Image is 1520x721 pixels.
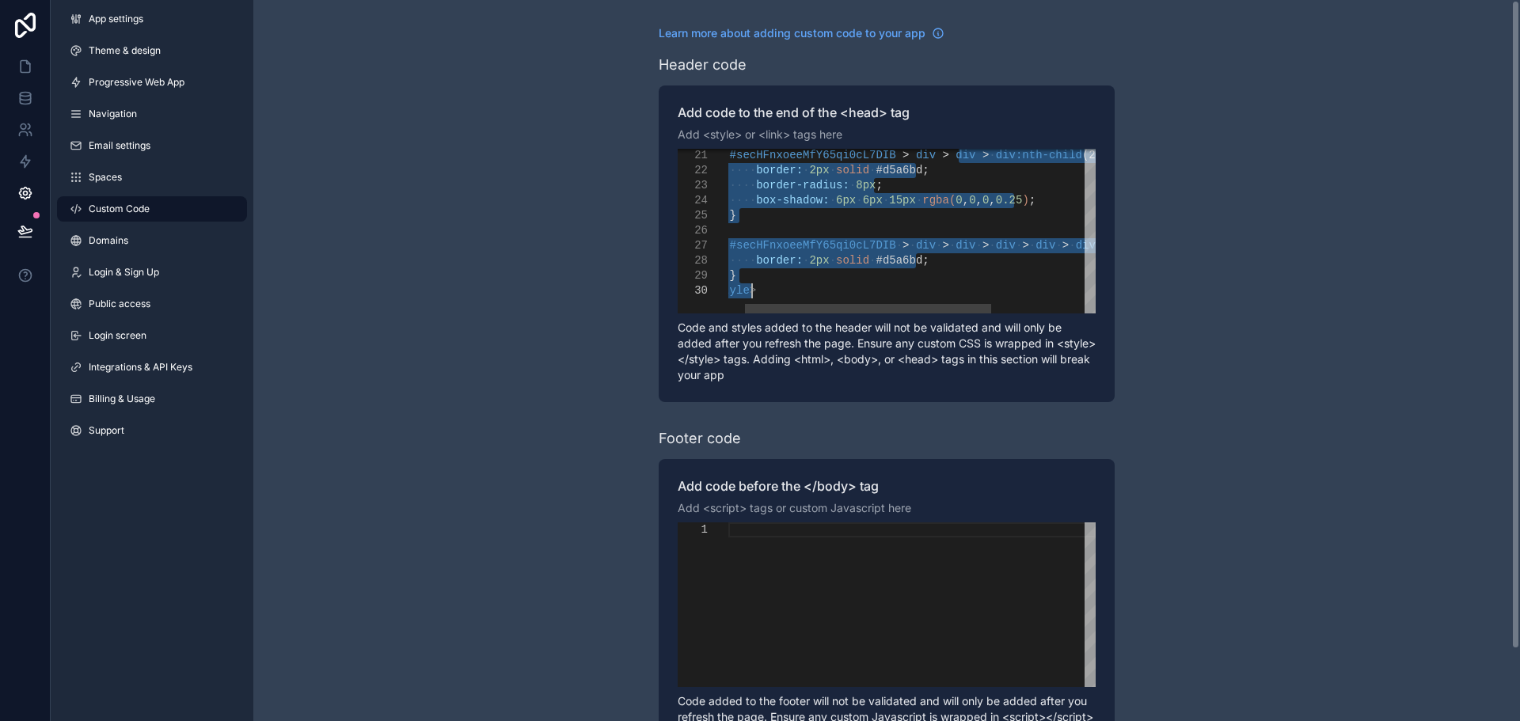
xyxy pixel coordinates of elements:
[703,179,756,192] span: ········
[57,355,247,380] a: Integrations & API Keys
[57,165,247,190] a: Spaces
[996,239,1016,252] span: div
[856,194,862,207] span: ·
[89,393,155,405] span: Billing & Usage
[956,194,962,207] span: 0
[730,239,896,252] span: #secHFnxoeeMfY65qi0cL7DIB
[996,149,1082,161] span: div:nth-child
[949,239,956,252] span: ·
[876,179,882,192] span: ;
[836,164,869,176] span: solid
[89,13,143,25] span: App settings
[57,133,247,158] a: Email settings
[89,329,146,342] span: Login screen
[659,427,741,450] div: Footer code
[876,164,922,176] span: #d5a6bd
[89,44,161,57] span: Theme & design
[922,194,956,207] span: rgba(
[856,179,876,192] span: 8px
[703,254,756,267] span: ········
[57,38,247,63] a: Theme & design
[943,239,949,252] span: >
[678,163,708,178] div: 22
[659,25,944,41] a: Learn more about adding custom code to your app
[678,193,708,208] div: 24
[89,234,128,247] span: Domains
[956,149,975,161] span: div
[89,361,192,374] span: Integrations & API Keys
[969,194,975,207] span: 0
[57,260,247,285] a: Login & Sign Up
[963,194,969,207] span: ,
[956,239,975,252] span: div
[876,254,922,267] span: #d5a6bd
[678,178,708,193] div: 23
[982,239,989,252] span: >
[57,323,247,348] a: Login screen
[869,164,876,176] span: ·
[1029,239,1035,252] span: ·
[703,194,756,207] span: ········
[57,291,247,317] a: Public access
[989,149,995,161] span: ·
[909,239,915,252] span: ·
[756,254,803,267] span: border:
[678,104,1096,120] label: Add code to the end of the <head> tag
[1029,194,1035,207] span: ;
[678,238,708,253] div: 27
[1082,149,1102,161] span: (2)
[89,108,137,120] span: Navigation
[902,149,909,161] span: >
[830,164,836,176] span: ·
[1022,194,1028,207] span: )
[678,478,1096,494] label: Add code before the </body> tag
[896,239,902,252] span: ·
[976,239,982,252] span: ·
[750,284,756,297] span: >
[89,424,124,437] span: Support
[756,194,829,207] span: box-shadow:
[1062,239,1069,252] span: >
[716,284,750,297] span: style
[989,239,995,252] span: ·
[803,254,809,267] span: ·
[57,228,247,253] a: Domains
[869,254,876,267] span: ·
[89,266,159,279] span: Login & Sign Up
[730,209,736,222] span: }
[728,522,729,523] textarea: Editor content;Press Alt+F1 for Accessibility Options.
[1069,239,1075,252] span: ·
[678,283,708,298] div: 30
[678,320,1096,383] p: Code and styles added to the header will not be validated and will only be added after you refres...
[57,196,247,222] a: Custom Code
[889,194,916,207] span: 15px
[678,208,708,223] div: 25
[57,101,247,127] a: Navigation
[1016,239,1022,252] span: ·
[57,70,247,95] a: Progressive Web App
[678,148,708,163] div: 21
[916,149,936,161] span: div
[678,127,1096,142] p: Add <style> or <link> tags here
[836,194,856,207] span: 6px
[659,25,925,41] span: Learn more about adding custom code to your app
[976,194,982,207] span: ,
[996,194,1023,207] span: 0.25
[849,179,856,192] span: ·
[756,179,849,192] span: border-radius:
[863,194,883,207] span: 6px
[678,500,1096,516] p: Add <script> tags or custom Javascript here
[659,54,747,76] div: Header code
[1055,239,1062,252] span: ·
[809,164,829,176] span: 2px
[883,194,889,207] span: ·
[703,164,756,176] span: ········
[89,76,184,89] span: Progressive Web App
[1022,239,1028,252] span: >
[678,268,708,283] div: 29
[989,194,995,207] span: ,
[836,254,869,267] span: solid
[57,418,247,443] a: Support
[803,164,809,176] span: ·
[678,253,708,268] div: 28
